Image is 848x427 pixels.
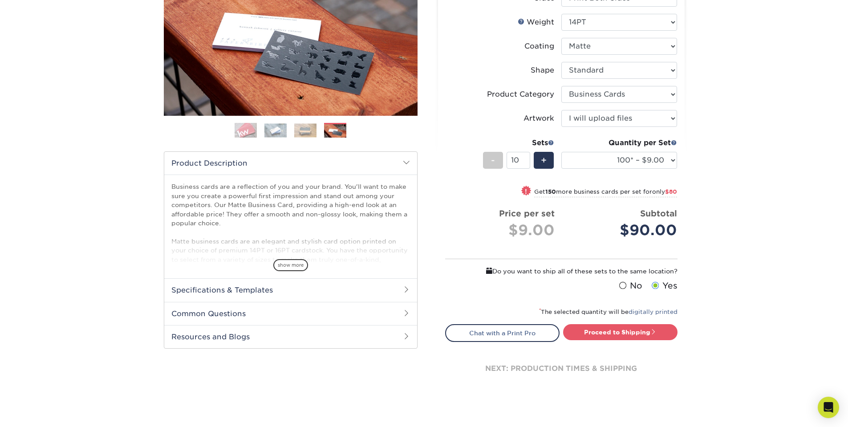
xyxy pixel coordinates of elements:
span: $80 [665,188,677,195]
span: + [541,154,547,167]
strong: Subtotal [640,208,677,218]
div: Product Category [487,89,554,100]
strong: 150 [545,188,556,195]
a: Chat with a Print Pro [445,324,560,342]
a: digitally printed [629,309,678,315]
label: No [617,280,642,292]
h2: Specifications & Templates [164,278,417,301]
img: Business Cards 02 [264,123,287,137]
div: Do you want to ship all of these sets to the same location? [445,266,678,276]
p: Business cards are a reflection of you and your brand. You'll want to make sure you create a powe... [171,182,410,309]
small: Get more business cards per set for [534,188,677,197]
div: Open Intercom Messenger [818,397,839,418]
img: Business Cards 04 [324,124,346,138]
small: The selected quantity will be [539,309,678,315]
h2: Product Description [164,152,417,175]
div: Artwork [523,113,554,124]
span: show more [273,259,308,271]
div: Weight [518,17,554,28]
strong: Price per set [499,208,555,218]
img: Business Cards 03 [294,123,316,137]
div: Shape [531,65,554,76]
h2: Resources and Blogs [164,325,417,348]
div: Quantity per Set [561,138,677,148]
img: Business Cards 01 [235,119,257,142]
div: $90.00 [568,220,677,241]
span: ! [525,187,527,196]
div: Coating [524,41,554,52]
label: Yes [649,280,678,292]
div: Sets [483,138,554,148]
span: - [491,154,495,167]
div: $9.00 [452,220,555,241]
div: next: production times & shipping [445,342,678,395]
span: only [652,188,677,195]
h2: Common Questions [164,302,417,325]
a: Proceed to Shipping [563,324,678,340]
